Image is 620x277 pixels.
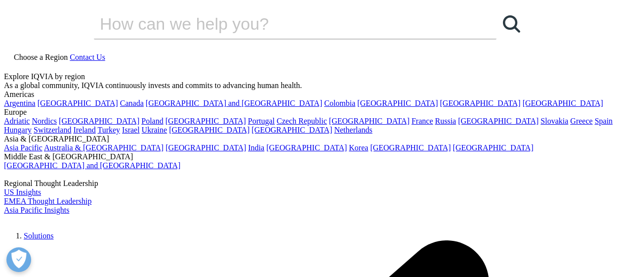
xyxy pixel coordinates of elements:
[6,247,31,272] button: Open Preferences
[4,143,42,152] a: Asia Pacific
[334,126,372,134] a: Netherlands
[34,126,71,134] a: Switzerland
[59,117,139,125] a: [GEOGRAPHIC_DATA]
[496,9,526,39] a: Search
[4,99,36,107] a: Argentina
[94,9,468,39] input: Search
[120,99,144,107] a: Canada
[44,143,164,152] a: Australia & [GEOGRAPHIC_DATA]
[4,126,32,134] a: Hungary
[14,53,68,61] span: Choose a Region
[4,81,616,90] div: As a global community, IQVIA continuously invests and commits to advancing human health.
[458,117,538,125] a: [GEOGRAPHIC_DATA]
[248,117,275,125] a: Portugal
[503,15,520,33] svg: Search
[4,135,616,143] div: Asia & [GEOGRAPHIC_DATA]
[38,99,118,107] a: [GEOGRAPHIC_DATA]
[329,117,410,125] a: [GEOGRAPHIC_DATA]
[523,99,603,107] a: [GEOGRAPHIC_DATA]
[4,90,616,99] div: Americas
[453,143,534,152] a: [GEOGRAPHIC_DATA]
[169,126,249,134] a: [GEOGRAPHIC_DATA]
[4,161,180,170] a: [GEOGRAPHIC_DATA] and [GEOGRAPHIC_DATA]
[595,117,613,125] a: Spain
[24,231,53,240] a: Solutions
[357,99,438,107] a: [GEOGRAPHIC_DATA]
[570,117,592,125] a: Greece
[251,126,332,134] a: [GEOGRAPHIC_DATA]
[4,152,616,161] div: Middle East & [GEOGRAPHIC_DATA]
[4,72,616,81] div: Explore IQVIA by region
[97,126,120,134] a: Turkey
[165,143,246,152] a: [GEOGRAPHIC_DATA]
[4,117,30,125] a: Adriatic
[4,188,41,196] a: US Insights
[32,117,57,125] a: Nordics
[165,117,246,125] a: [GEOGRAPHIC_DATA]
[266,143,347,152] a: [GEOGRAPHIC_DATA]
[370,143,451,152] a: [GEOGRAPHIC_DATA]
[4,197,91,205] a: EMEA Thought Leadership
[73,126,95,134] a: Ireland
[4,108,616,117] div: Europe
[146,99,322,107] a: [GEOGRAPHIC_DATA] and [GEOGRAPHIC_DATA]
[412,117,433,125] a: France
[4,179,616,188] div: Regional Thought Leadership
[435,117,456,125] a: Russia
[70,53,105,61] a: Contact Us
[324,99,355,107] a: Colombia
[440,99,521,107] a: [GEOGRAPHIC_DATA]
[141,117,163,125] a: Poland
[277,117,327,125] a: Czech Republic
[349,143,368,152] a: Korea
[142,126,167,134] a: Ukraine
[248,143,264,152] a: India
[4,206,69,214] a: Asia Pacific Insights
[122,126,140,134] a: Israel
[540,117,568,125] a: Slovakia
